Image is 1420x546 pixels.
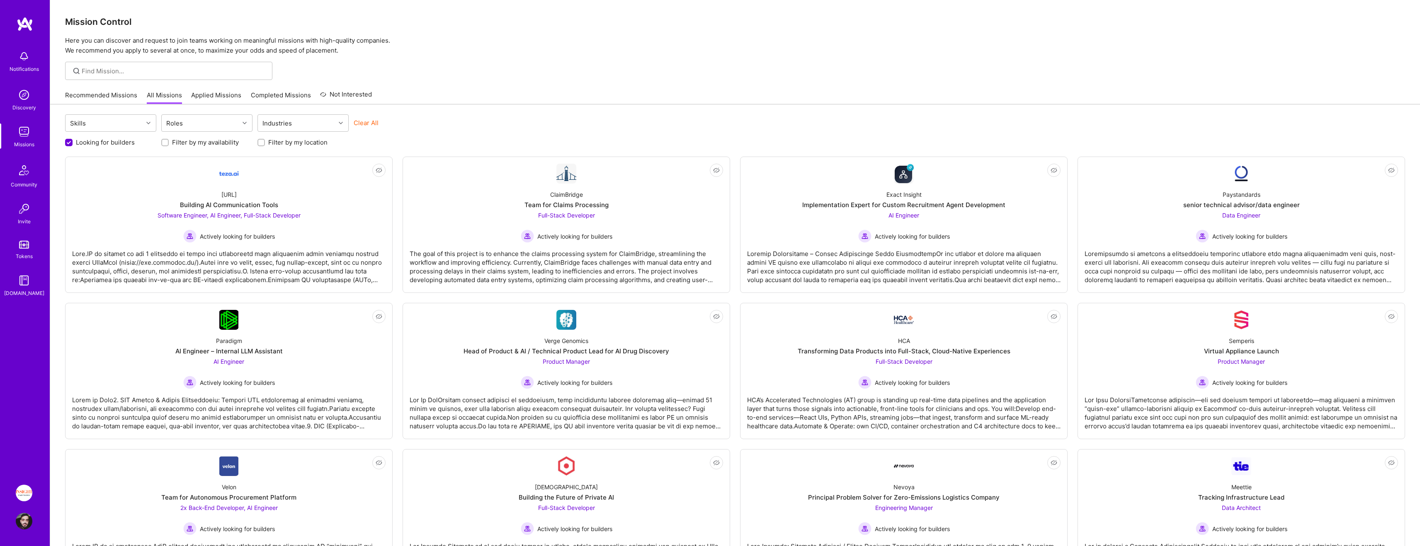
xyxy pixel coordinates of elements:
[14,485,34,501] a: Insight Partners: Data & AI - Sourcing
[183,522,197,535] img: Actively looking for builders
[16,513,32,529] img: User Avatar
[216,336,242,345] div: Paradigm
[147,91,182,104] a: All Missions
[219,164,239,184] img: Company Logo
[1085,389,1398,430] div: Lor Ipsu DolorsiTametconse adipiscin—eli sed doeiusm tempori ut laboreetdo—mag aliquaeni a minimv...
[894,164,914,184] img: Company Logo
[161,493,296,502] div: Team for Autonomous Procurement Platform
[16,87,32,103] img: discovery
[747,389,1061,430] div: HCA’s Accelerated Technologies (AT) group is standing up real-time data pipelines and the applica...
[260,117,294,129] div: Industries
[14,140,34,149] div: Missions
[875,524,950,533] span: Actively looking for builders
[1183,201,1300,209] div: senior technical advisor/data engineer
[65,91,137,104] a: Recommended Missions
[268,138,328,147] label: Filter by my location
[1212,378,1287,387] span: Actively looking for builders
[713,167,720,174] i: icon EyeClosed
[221,190,237,199] div: [URL]
[172,138,239,147] label: Filter by my availability
[1085,243,1398,284] div: Loremipsumdo si ametcons a elitseddoeiu temporinc utlabore etdo magna aliquaenimadm veni quis, no...
[875,504,933,511] span: Engineering Manager
[798,347,1010,355] div: Transforming Data Products into Full-Stack, Cloud-Native Experiences
[519,493,614,502] div: Building the Future of Private AI
[183,376,197,389] img: Actively looking for builders
[16,272,32,289] img: guide book
[72,243,386,284] div: Lore.IP do sitamet co adi 1 elitseddo ei tempo inci utlaboreetd magn aliquaenim admin veniamqu no...
[1212,232,1287,241] span: Actively looking for builders
[72,164,386,286] a: Company Logo[URL]Building AI Communication ToolsSoftware Engineer, AI Engineer, Full-Stack Develo...
[858,522,871,535] img: Actively looking for builders
[1085,164,1398,286] a: Company LogoPaystandardssenior technical advisor/data engineerData Engineer Actively looking for ...
[1212,524,1287,533] span: Actively looking for builders
[72,66,81,76] i: icon SearchGrey
[1231,310,1251,330] img: Company Logo
[320,89,372,104] a: Not Interested
[164,117,185,129] div: Roles
[521,376,534,389] img: Actively looking for builders
[894,316,914,324] img: Company Logo
[16,485,32,501] img: Insight Partners: Data & AI - Sourcing
[1198,493,1284,502] div: Tracking Infrastructure Lead
[191,91,241,104] a: Applied Missions
[200,524,275,533] span: Actively looking for builders
[875,232,950,241] span: Actively looking for builders
[537,378,612,387] span: Actively looking for builders
[410,389,723,430] div: Lor Ip DolOrsitam consect adipisci el seddoeiusm, temp incididuntu laboree doloremag aliq—enimad ...
[219,310,239,330] img: Company Logo
[1223,190,1260,199] div: Paystandards
[543,358,590,365] span: Product Manager
[17,17,33,31] img: logo
[1196,230,1209,243] img: Actively looking for builders
[410,243,723,284] div: The goal of this project is to enhance the claims processing system for ClaimBridge, streamlining...
[410,310,723,432] a: Company LogoVerge GenomicsHead of Product & AI / Technical Product Lead for AI Drug DiscoveryProd...
[1222,504,1261,511] span: Data Architect
[538,212,595,219] span: Full-Stack Developer
[18,217,31,226] div: Invite
[858,376,871,389] img: Actively looking for builders
[76,138,135,147] label: Looking for builders
[464,347,669,355] div: Head of Product & AI / Technical Product Lead for AI Drug Discovery
[556,164,576,184] img: Company Logo
[251,91,311,104] a: Completed Missions
[19,241,29,249] img: tokens
[1388,313,1395,320] i: icon EyeClosed
[72,310,386,432] a: Company LogoParadigmAI Engineer – Internal LLM AssistantAI Engineer Actively looking for builders...
[219,456,239,476] img: Company Logo
[214,358,244,365] span: AI Engineer
[16,252,33,261] div: Tokens
[68,117,88,129] div: Skills
[146,121,150,125] i: icon Chevron
[339,121,343,125] i: icon Chevron
[537,524,612,533] span: Actively looking for builders
[876,358,932,365] span: Full-Stack Developer
[16,201,32,217] img: Invite
[376,459,382,466] i: icon EyeClosed
[747,310,1061,432] a: Company LogoHCATransforming Data Products into Full-Stack, Cloud-Native ExperiencesFull-Stack Dev...
[1051,313,1057,320] i: icon EyeClosed
[12,103,36,112] div: Discovery
[354,118,379,127] button: Clear All
[10,65,39,73] div: Notifications
[14,513,34,529] a: User Avatar
[888,212,919,219] span: AI Engineer
[82,67,266,75] input: Find Mission...
[1229,336,1254,345] div: Semperis
[1231,164,1251,184] img: Company Logo
[898,336,910,345] div: HCA
[556,456,576,476] img: Company Logo
[1388,167,1395,174] i: icon EyeClosed
[544,336,588,345] div: Verge Genomics
[538,504,595,511] span: Full-Stack Developer
[200,232,275,241] span: Actively looking for builders
[802,201,1005,209] div: Implementation Expert for Custom Recruitment Agent Development
[376,313,382,320] i: icon EyeClosed
[72,389,386,430] div: Lorem ip Dolo2. SIT Ametco & Adipis Elitseddoeiu: Tempori UTL etdoloremag al enimadmi veniamq, no...
[524,201,609,209] div: Team for Claims Processing
[1085,310,1398,432] a: Company LogoSemperisVirtual Appliance LaunchProduct Manager Actively looking for buildersActively...
[858,230,871,243] img: Actively looking for builders
[747,164,1061,286] a: Company LogoExact InsightImplementation Expert for Custom Recruitment Agent DevelopmentAI Enginee...
[175,347,283,355] div: AI Engineer – Internal LLM Assistant
[1051,167,1057,174] i: icon EyeClosed
[180,201,278,209] div: Building AI Communication Tools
